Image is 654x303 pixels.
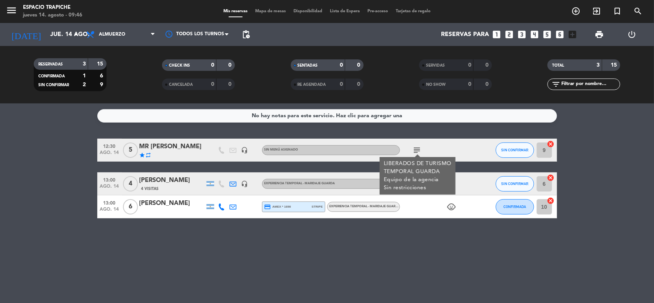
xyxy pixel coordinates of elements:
i: looks_4 [530,29,540,39]
i: arrow_drop_down [71,30,80,39]
strong: 3 [597,62,600,68]
i: subject [413,146,422,155]
span: RE AGENDADA [298,83,326,87]
i: add_circle_outline [571,7,580,16]
span: Mapa de mesas [251,9,290,13]
i: star [139,152,146,158]
span: Almuerzo [99,32,125,37]
span: CONFIRMADA [38,74,65,78]
span: SIN CONFIRMAR [501,148,528,152]
strong: 0 [229,62,233,68]
span: Lista de Espera [326,9,364,13]
strong: 0 [468,62,471,68]
span: 12:30 [100,141,119,150]
div: [PERSON_NAME] [139,198,205,208]
button: SIN CONFIRMAR [496,176,534,192]
strong: 2 [83,82,86,87]
span: pending_actions [241,30,251,39]
strong: 9 [100,82,105,87]
span: Sin menú asignado [264,148,298,151]
span: NO SHOW [426,83,446,87]
i: exit_to_app [592,7,601,16]
div: [PERSON_NAME] [139,175,205,185]
span: Experiencia Temporal - Maridaje Guarda [264,182,335,185]
div: Espacio Trapiche [23,4,82,11]
button: CONFIRMADA [496,199,534,215]
button: SIN CONFIRMAR [496,142,534,158]
span: 6 [123,199,138,215]
div: MR [PERSON_NAME] [139,142,205,152]
span: Mis reservas [220,9,251,13]
i: turned_in_not [613,7,622,16]
span: ago. 14 [100,207,119,216]
i: filter_list [551,80,561,89]
strong: 3 [83,61,86,67]
span: CHECK INS [169,64,190,67]
i: looks_one [492,29,502,39]
span: 13:00 [100,198,119,207]
i: cancel [547,197,555,205]
strong: 15 [611,62,619,68]
strong: 0 [340,82,343,87]
span: ago. 14 [100,184,119,193]
span: RESERVADAS [38,62,63,66]
span: Tarjetas de regalo [392,9,434,13]
span: 5 [123,142,138,158]
span: 4 Visitas [141,186,159,192]
i: cancel [547,140,555,148]
span: 13:00 [100,175,119,184]
div: LOG OUT [616,23,648,46]
span: CANCELADA [169,83,193,87]
span: CONFIRMADA [503,205,526,209]
span: SENTADAS [298,64,318,67]
i: [DATE] [6,26,46,43]
span: SERVIDAS [426,64,445,67]
div: No hay notas para este servicio. Haz clic para agregar una [252,111,402,120]
i: cancel [547,174,555,182]
i: menu [6,5,17,16]
span: Disponibilidad [290,9,326,13]
i: add_box [568,29,578,39]
span: Pre-acceso [364,9,392,13]
i: looks_5 [543,29,552,39]
i: power_settings_new [627,30,636,39]
i: child_care [447,202,456,211]
span: Experiencia Temporal - Maridaje Guarda [329,205,400,208]
i: headset_mic [241,180,248,187]
i: headset_mic [241,147,248,154]
i: looks_6 [555,29,565,39]
strong: 0 [229,82,233,87]
span: stripe [312,204,323,209]
strong: 0 [211,62,214,68]
div: LIBERADOS DE TURISMO TEMPORAL GUARDA Equipo de la agencia Sin restricciones [384,160,451,192]
span: SIN CONFIRMAR [501,182,528,186]
span: ago. 14 [100,150,119,159]
i: looks_two [505,29,515,39]
strong: 6 [100,73,105,79]
strong: 0 [211,82,214,87]
strong: 0 [485,82,490,87]
strong: 15 [97,61,105,67]
span: TOTAL [552,64,564,67]
strong: 1 [83,73,86,79]
strong: 0 [468,82,471,87]
div: jueves 14. agosto - 09:46 [23,11,82,19]
span: SIN CONFIRMAR [38,83,69,87]
input: Filtrar por nombre... [561,80,620,88]
i: search [633,7,643,16]
i: credit_card [264,203,271,210]
strong: 0 [340,62,343,68]
i: looks_3 [517,29,527,39]
span: amex * 1698 [264,203,291,210]
button: menu [6,5,17,19]
span: print [595,30,604,39]
strong: 0 [485,62,490,68]
strong: 0 [357,62,362,68]
span: Reservas para [441,31,489,38]
i: repeat [146,152,152,158]
strong: 0 [357,82,362,87]
span: 4 [123,176,138,192]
